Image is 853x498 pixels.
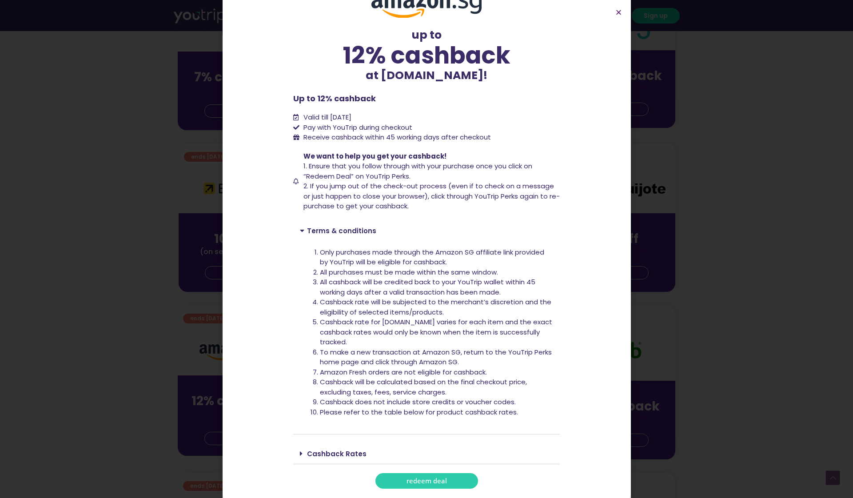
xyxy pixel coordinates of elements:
p: Up to 12% cashback [293,92,560,104]
span: Receive cashback within 45 working days after checkout [301,132,491,143]
li: Cashback rate will be subjected to the merchant’s discretion and the eligibility of selected item... [320,297,553,317]
a: Close [615,9,622,16]
li: All purchases must be made within the same window. [320,267,553,278]
span: Pay with YouTrip during checkout [301,123,412,133]
li: All cashback will be credited back to your YouTrip wallet within 45 working days after a valid tr... [320,277,553,297]
li: Cashback rate for [DOMAIN_NAME] varies for each item and the exact cashback rates would only be k... [320,317,553,347]
span: To make a new transaction at Amazon SG, return to the YouTrip Perks home page and click through A... [320,347,552,367]
span: Amazon Fresh orders are not eligible for cashback. [320,367,487,377]
span: We want to help you get your cashback! [303,151,446,161]
li: Cashback will be calculated based on the final checkout price, excluding taxes, fees, service cha... [320,377,553,397]
span: Please refer to the table below for product cashback rates. [320,407,518,417]
div: Terms & conditions [293,241,560,434]
a: Cashback Rates [307,449,367,458]
li: Cashback does not include store credits or voucher codes. [320,397,553,407]
a: Terms & conditions [307,226,376,235]
a: redeem deal [375,473,478,489]
span: 2. If you jump out of the check-out process (even if to check on a message or just happen to clos... [303,181,560,211]
li: Only purchases made through the Amazon SG affiliate link provided by YouTrip will be eligible for... [320,247,553,267]
div: Terms & conditions [293,220,560,241]
div: up to at [DOMAIN_NAME]! [293,27,560,84]
div: Cashback Rates [293,443,560,464]
span: Valid till [DATE] [301,112,351,123]
div: 12% cashback [293,44,560,67]
span: redeem deal [407,478,447,484]
span: 1. Ensure that you follow through with your purchase once you click on “Redeem Deal” on YouTrip P... [303,161,532,181]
